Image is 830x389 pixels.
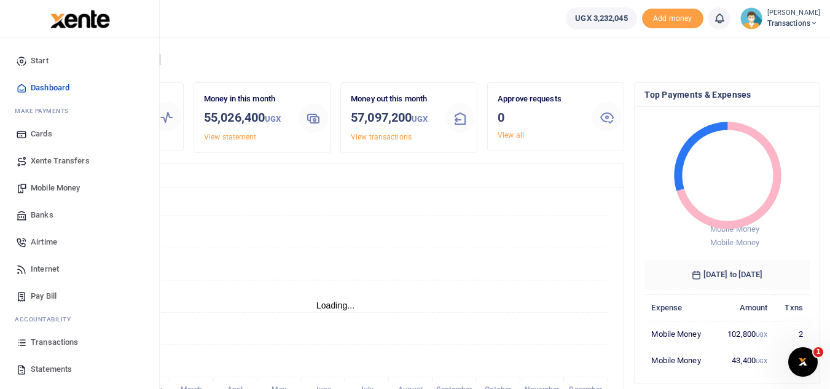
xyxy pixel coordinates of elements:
a: profile-user [PERSON_NAME] Transactions [740,7,820,29]
a: UGX 3,232,045 [566,7,636,29]
h3: 55,026,400 [204,108,289,128]
small: UGX [265,114,281,124]
span: Internet [31,263,59,275]
li: Ac [10,310,149,329]
h4: Top Payments & Expenses [644,88,810,101]
td: 43,400 [715,347,774,373]
small: UGX [756,358,767,364]
a: Statements [10,356,149,383]
span: 1 [813,347,823,357]
a: Xente Transfers [10,147,149,175]
span: Xente Transfers [31,155,90,167]
small: UGX [756,331,767,338]
h4: Hello [PERSON_NAME] [47,53,820,66]
img: profile-user [740,7,762,29]
td: Mobile Money [644,347,715,373]
h6: [DATE] to [DATE] [644,260,810,289]
iframe: Intercom live chat [788,347,818,377]
h3: 57,097,200 [351,108,436,128]
p: Approve requests [498,93,582,106]
a: View transactions [351,133,412,141]
th: Expense [644,294,715,321]
a: Pay Bill [10,283,149,310]
h4: Transactions Overview [57,168,614,182]
a: Dashboard [10,74,149,101]
td: 1 [774,347,810,373]
span: Airtime [31,236,57,248]
span: UGX 3,232,045 [575,12,627,25]
a: Airtime [10,229,149,256]
small: UGX [412,114,428,124]
span: Mobile Money [710,224,759,234]
span: countability [24,315,71,324]
a: Start [10,47,149,74]
span: Cards [31,128,52,140]
text: Loading... [316,301,355,310]
span: Statements [31,363,72,375]
span: Pay Bill [31,290,57,302]
span: Transactions [767,18,820,29]
a: Transactions [10,329,149,356]
li: M [10,101,149,120]
th: Amount [715,294,774,321]
span: Mobile Money [31,182,80,194]
span: Mobile Money [710,238,759,247]
li: Toup your wallet [642,9,703,29]
span: Add money [642,9,703,29]
td: Mobile Money [644,321,715,347]
h3: 0 [498,108,582,127]
a: logo-small logo-large logo-large [49,14,110,23]
a: View all [498,131,524,139]
span: Banks [31,209,53,221]
td: 2 [774,321,810,347]
a: Mobile Money [10,175,149,202]
p: Money in this month [204,93,289,106]
a: Add money [642,13,703,22]
span: Start [31,55,49,67]
th: Txns [774,294,810,321]
a: Cards [10,120,149,147]
span: Dashboard [31,82,69,94]
span: Transactions [31,336,78,348]
a: View statement [204,133,256,141]
a: Internet [10,256,149,283]
td: 102,800 [715,321,774,347]
p: Money out this month [351,93,436,106]
img: logo-large [50,10,110,28]
li: Wallet ballance [561,7,641,29]
span: ake Payments [21,106,69,116]
small: [PERSON_NAME] [767,8,820,18]
a: Banks [10,202,149,229]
